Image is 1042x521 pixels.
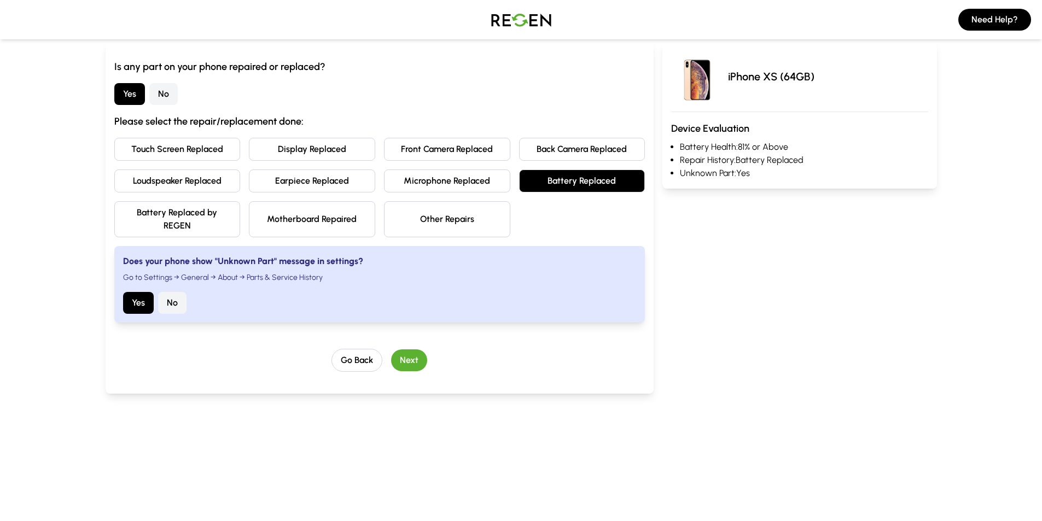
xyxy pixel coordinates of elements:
[958,9,1031,31] button: Need Help?
[123,292,154,314] button: Yes
[483,4,560,35] img: Logo
[114,169,241,192] button: Loudspeaker Replaced
[249,169,375,192] button: Earpiece Replaced
[384,169,510,192] button: Microphone Replaced
[671,50,724,103] img: iPhone XS
[331,349,382,372] button: Go Back
[671,121,928,136] h3: Device Evaluation
[384,201,510,237] button: Other Repairs
[158,292,187,314] button: No
[114,201,241,237] button: Battery Replaced by REGEN
[114,138,241,161] button: Touch Screen Replaced
[680,141,928,154] li: Battery Health: 81% or Above
[384,138,510,161] button: Front Camera Replaced
[149,83,178,105] button: No
[391,349,427,371] button: Next
[249,201,375,237] button: Motherboard Repaired
[114,83,145,105] button: Yes
[114,59,645,74] h3: Is any part on your phone repaired or replaced?
[123,256,363,266] strong: Does your phone show "Unknown Part" message in settings?
[680,154,928,167] li: Repair History: Battery Replaced
[728,69,814,84] p: iPhone XS (64GB)
[114,114,645,129] h3: Please select the repair/replacement done:
[680,167,928,180] li: Unknown Part: Yes
[519,138,645,161] button: Back Camera Replaced
[123,272,637,283] li: Go to Settings → General → About → Parts & Service History
[249,138,375,161] button: Display Replaced
[519,169,645,192] button: Battery Replaced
